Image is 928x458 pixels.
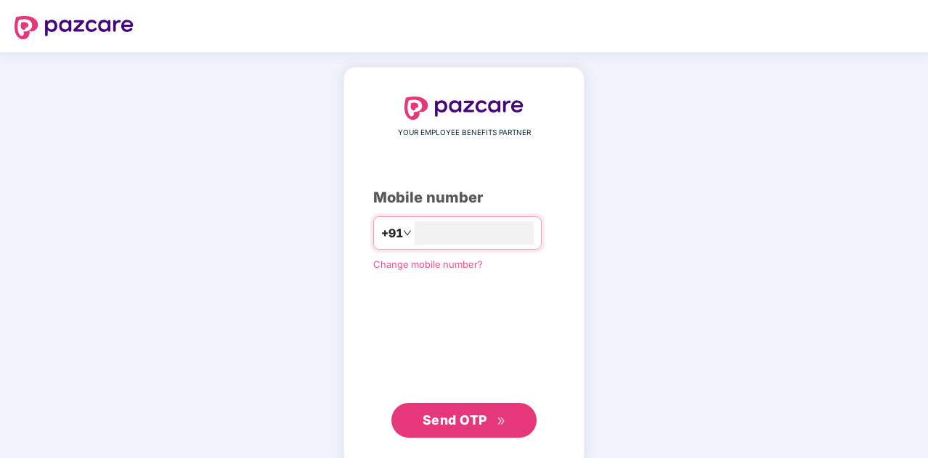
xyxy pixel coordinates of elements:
a: Change mobile number? [373,258,483,270]
img: logo [15,16,134,39]
span: YOUR EMPLOYEE BENEFITS PARTNER [398,127,531,139]
span: +91 [381,224,403,242]
div: Mobile number [373,187,555,209]
button: Send OTPdouble-right [391,403,537,438]
span: double-right [497,417,506,426]
img: logo [404,97,524,120]
span: Send OTP [423,412,487,428]
span: down [403,229,412,237]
